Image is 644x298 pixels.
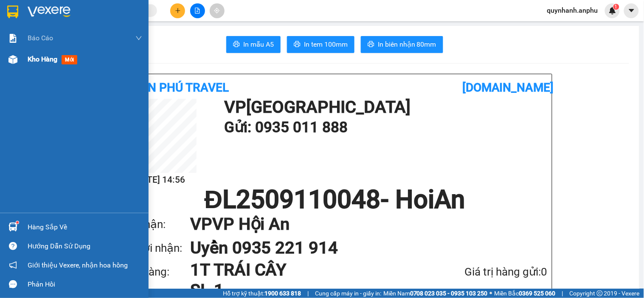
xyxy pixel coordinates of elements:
[7,7,20,16] span: Gửi:
[190,260,420,280] h1: 1T TRÁI CÂY
[8,34,17,43] img: solution-icon
[16,221,19,224] sup: 1
[28,33,53,43] span: Báo cáo
[224,116,543,139] h1: Gửi: 0935 011 888
[7,7,93,26] div: [GEOGRAPHIC_DATA]
[122,263,190,281] div: Tên hàng:
[210,3,225,18] button: aim
[264,290,301,297] strong: 1900 633 818
[562,289,563,298] span: |
[135,35,142,42] span: down
[304,39,348,50] span: In tem 100mm
[410,290,488,297] strong: 0708 023 035 - 0935 103 250
[99,28,168,39] div: 0935221914
[287,36,354,53] button: printerIn tem 100mm
[122,216,190,233] div: VP nhận:
[294,41,301,49] span: printer
[28,240,142,253] div: Hướng dẫn sử dụng
[99,7,168,17] div: VP Hội An
[615,4,618,10] span: 1
[28,260,128,270] span: Giới thiệu Vexere, nhận hoa hồng
[597,290,603,296] span: copyright
[99,17,168,28] div: Uyển
[490,292,492,295] span: ⚪️
[495,289,556,298] span: Miền Bắc
[540,5,605,16] span: quynhanh.anphu
[190,3,205,18] button: file-add
[62,55,77,64] span: mới
[628,7,636,14] span: caret-down
[28,221,142,234] div: Hàng sắp về
[214,8,220,14] span: aim
[613,4,619,10] sup: 1
[315,289,381,298] span: Cung cấp máy in - giấy in:
[9,280,17,288] span: message
[420,263,548,281] div: Giá trị hàng gửi: 0
[170,3,185,18] button: plus
[233,41,240,49] span: printer
[99,8,120,17] span: Nhận:
[383,289,488,298] span: Miền Nam
[6,45,95,55] div: 50.000
[28,278,142,291] div: Phản hồi
[140,81,229,95] b: An Phú Travel
[519,290,556,297] strong: 0369 525 060
[624,3,639,18] button: caret-down
[224,99,543,116] h1: VP [GEOGRAPHIC_DATA]
[7,6,18,18] img: logo-vxr
[190,236,531,260] h1: Uyển 0935 221 914
[8,55,17,64] img: warehouse-icon
[122,187,548,212] h1: ĐL2509110048 - HoiAn
[609,7,616,14] img: icon-new-feature
[122,173,197,187] h2: [DATE] 14:56
[7,26,93,38] div: 0935011888
[223,289,301,298] span: Hỗ trợ kỹ thuật:
[9,242,17,250] span: question-circle
[190,212,531,236] h1: VP VP Hội An
[8,223,17,231] img: warehouse-icon
[361,36,443,53] button: printerIn biên nhận 80mm
[114,59,125,71] span: SL
[378,39,436,50] span: In biên nhận 80mm
[122,240,190,257] div: Người nhận:
[28,55,57,63] span: Kho hàng
[462,81,554,95] b: [DOMAIN_NAME]
[175,8,181,14] span: plus
[307,289,309,298] span: |
[368,41,374,49] span: printer
[7,60,168,70] div: Tên hàng: 1T TRÁI CÂY ( : 1 )
[6,45,47,54] span: CƯỚC RỒI :
[226,36,281,53] button: printerIn mẫu A5
[194,8,200,14] span: file-add
[243,39,274,50] span: In mẫu A5
[9,261,17,269] span: notification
